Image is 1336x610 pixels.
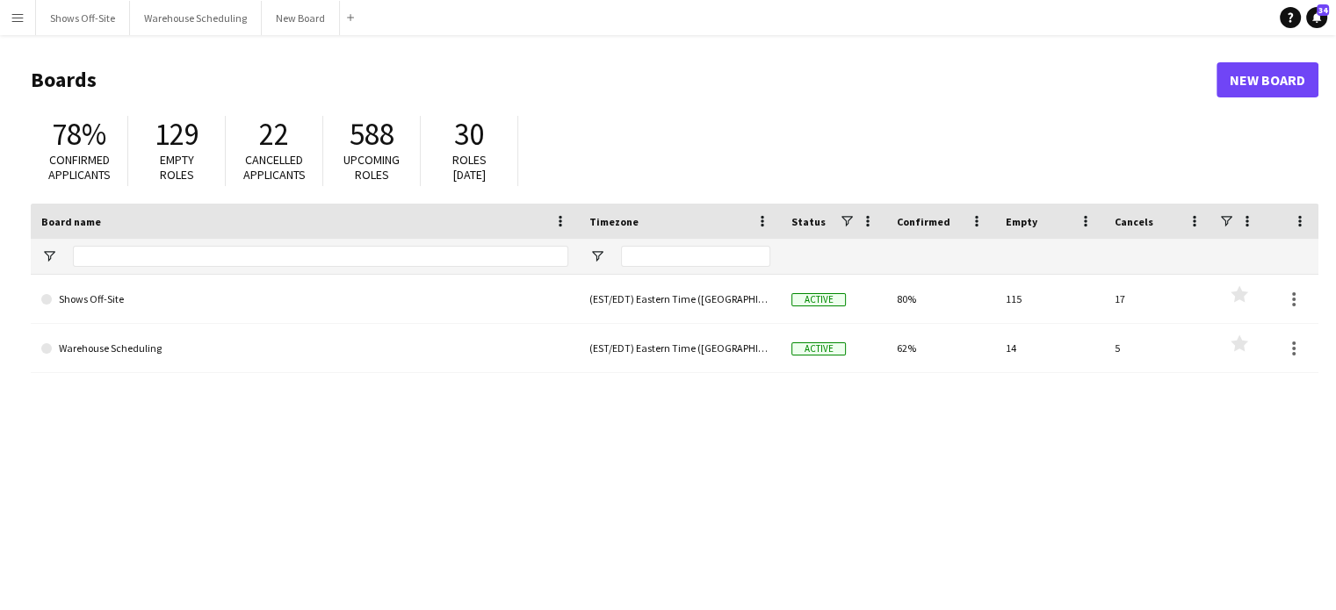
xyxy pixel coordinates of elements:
[579,275,781,323] div: (EST/EDT) Eastern Time ([GEOGRAPHIC_DATA] & [GEOGRAPHIC_DATA])
[897,215,950,228] span: Confirmed
[36,1,130,35] button: Shows Off-Site
[48,152,111,183] span: Confirmed applicants
[1006,215,1037,228] span: Empty
[452,152,487,183] span: Roles [DATE]
[350,115,394,154] span: 588
[1104,324,1213,372] div: 5
[1217,62,1318,97] a: New Board
[41,248,57,264] button: Open Filter Menu
[259,115,289,154] span: 22
[243,152,306,183] span: Cancelled applicants
[995,275,1104,323] div: 115
[1115,215,1153,228] span: Cancels
[621,246,770,267] input: Timezone Filter Input
[791,342,846,355] span: Active
[31,67,1217,93] h1: Boards
[886,324,995,372] div: 62%
[791,293,846,306] span: Active
[589,215,639,228] span: Timezone
[579,324,781,372] div: (EST/EDT) Eastern Time ([GEOGRAPHIC_DATA] & [GEOGRAPHIC_DATA])
[160,152,194,183] span: Empty roles
[155,115,199,154] span: 129
[1306,7,1327,28] a: 34
[454,115,484,154] span: 30
[52,115,106,154] span: 78%
[73,246,568,267] input: Board name Filter Input
[41,324,568,373] a: Warehouse Scheduling
[589,248,605,264] button: Open Filter Menu
[1104,275,1213,323] div: 17
[130,1,262,35] button: Warehouse Scheduling
[791,215,826,228] span: Status
[1317,4,1329,16] span: 34
[343,152,400,183] span: Upcoming roles
[886,275,995,323] div: 80%
[41,275,568,324] a: Shows Off-Site
[262,1,340,35] button: New Board
[41,215,101,228] span: Board name
[995,324,1104,372] div: 14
